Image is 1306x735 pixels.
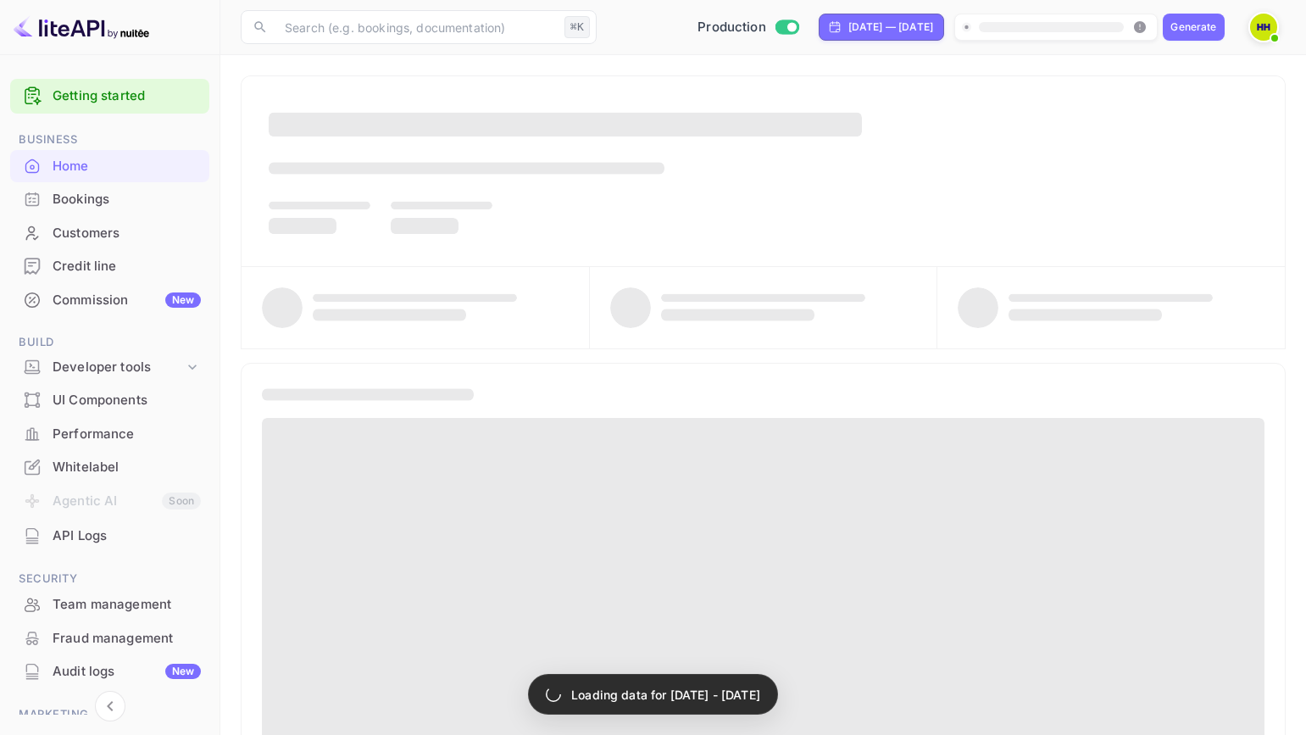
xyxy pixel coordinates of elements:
div: Developer tools [53,358,184,377]
div: Audit logs [53,662,201,682]
p: Loading data for [DATE] - [DATE] [571,686,760,704]
div: Home [53,157,201,176]
div: Home [10,150,209,183]
a: CommissionNew [10,284,209,315]
div: Generate [1170,19,1216,35]
div: Switch to Sandbox mode [691,18,805,37]
div: API Logs [10,520,209,553]
div: [DATE] — [DATE] [848,19,933,35]
div: Whitelabel [53,458,201,477]
div: Getting started [10,79,209,114]
div: UI Components [53,391,201,410]
div: UI Components [10,384,209,417]
div: Fraud management [10,622,209,655]
div: Developer tools [10,353,209,382]
span: Security [10,570,209,588]
div: New [165,664,201,679]
a: Team management [10,588,209,620]
div: Customers [53,224,201,243]
a: Credit line [10,250,209,281]
div: API Logs [53,526,201,546]
span: Business [10,131,209,149]
img: LiteAPI logo [14,14,149,41]
a: Fraud management [10,622,209,654]
div: Performance [10,418,209,451]
div: Commission [53,291,201,310]
a: Whitelabel [10,451,209,482]
div: Credit line [10,250,209,283]
div: Audit logsNew [10,655,209,688]
span: Marketing [10,705,209,724]
input: Search (e.g. bookings, documentation) [275,10,558,44]
button: Collapse navigation [95,691,125,721]
div: Performance [53,425,201,444]
a: Performance [10,418,209,449]
div: Credit line [53,257,201,276]
div: Team management [53,595,201,615]
a: Customers [10,217,209,248]
div: Whitelabel [10,451,209,484]
div: Customers [10,217,209,250]
span: Create your website first [962,17,1149,37]
span: Production [697,18,766,37]
div: Bookings [53,190,201,209]
div: New [165,292,201,308]
div: ⌘K [564,16,590,38]
div: Fraud management [53,629,201,649]
a: Getting started [53,86,201,106]
a: UI Components [10,384,209,415]
a: API Logs [10,520,209,551]
div: Team management [10,588,209,621]
a: Audit logsNew [10,655,209,687]
div: CommissionNew [10,284,209,317]
span: Build [10,333,209,352]
a: Bookings [10,183,209,214]
div: Bookings [10,183,209,216]
a: Home [10,150,209,181]
img: Hind Harda [1250,14,1277,41]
